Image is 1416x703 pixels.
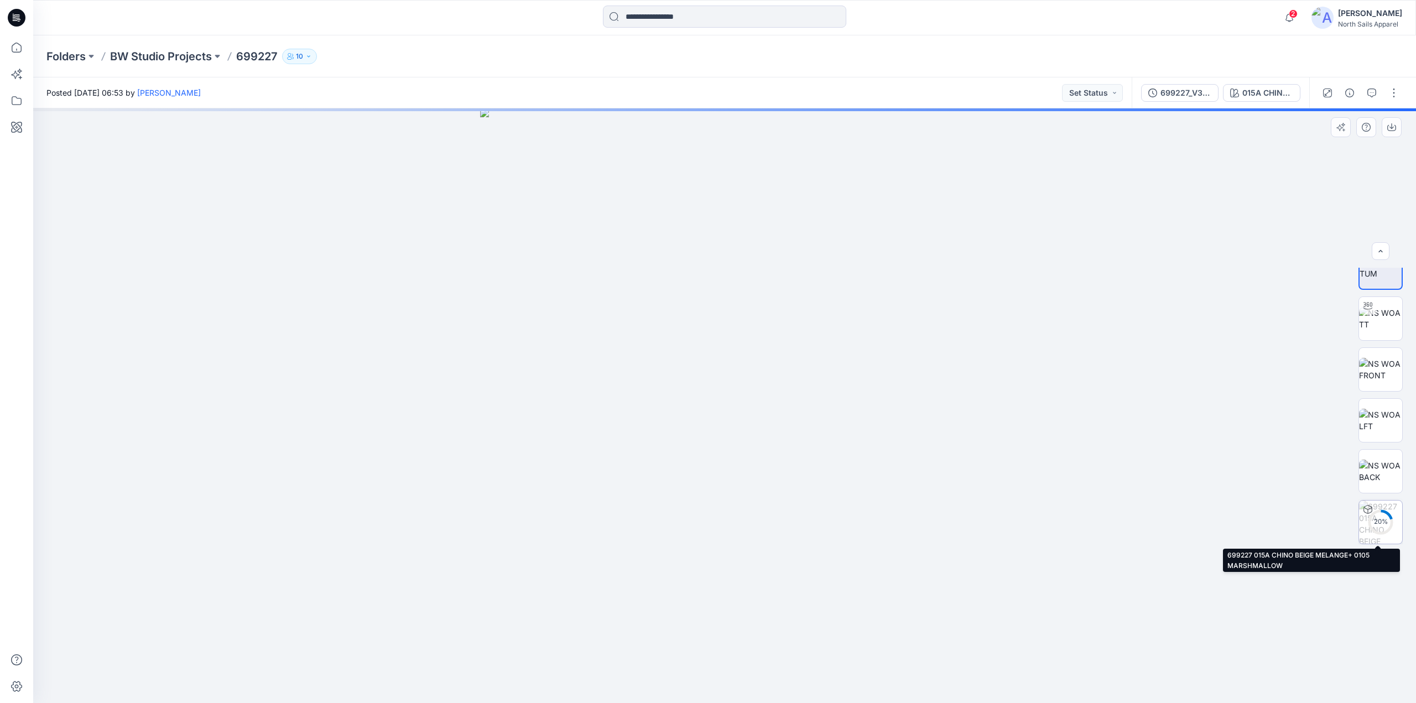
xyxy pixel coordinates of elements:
[1311,7,1334,29] img: avatar
[1141,84,1219,102] button: 699227_V3 with 3D object
[1289,9,1298,18] span: 2
[296,50,303,63] p: 10
[110,49,212,64] a: BW Studio Projects
[1341,84,1358,102] button: Details
[480,108,969,703] img: eyJhbGciOiJIUzI1NiIsImtpZCI6IjAiLCJzbHQiOiJzZXMiLCJ0eXAiOiJKV1QifQ.eyJkYXRhIjp7InR5cGUiOiJzdG9yYW...
[1367,517,1394,527] div: 20 %
[46,87,201,98] span: Posted [DATE] 06:53 by
[1242,87,1293,99] div: 015A CHINO BEIGE MELANGE+ 0105 MARSHMALLOW
[1338,20,1402,28] div: North Sails Apparel
[1359,307,1402,330] img: NS WOA TT
[1338,7,1402,20] div: [PERSON_NAME]
[1359,358,1402,381] img: NS WOA FRONT
[1359,501,1402,544] img: 699227 015A CHINO BEIGE MELANGE+ 0105 MARSHMALLOW
[1160,87,1211,99] div: 699227_V3 with 3D object
[1360,256,1402,279] img: NS WOA TUM
[1359,409,1402,432] img: NS WOA LFT
[1223,84,1300,102] button: 015A CHINO BEIGE MELANGE+ 0105 MARSHMALLOW
[46,49,86,64] a: Folders
[137,88,201,97] a: [PERSON_NAME]
[282,49,317,64] button: 10
[236,49,278,64] p: 699227
[1359,460,1402,483] img: NS WOA BACK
